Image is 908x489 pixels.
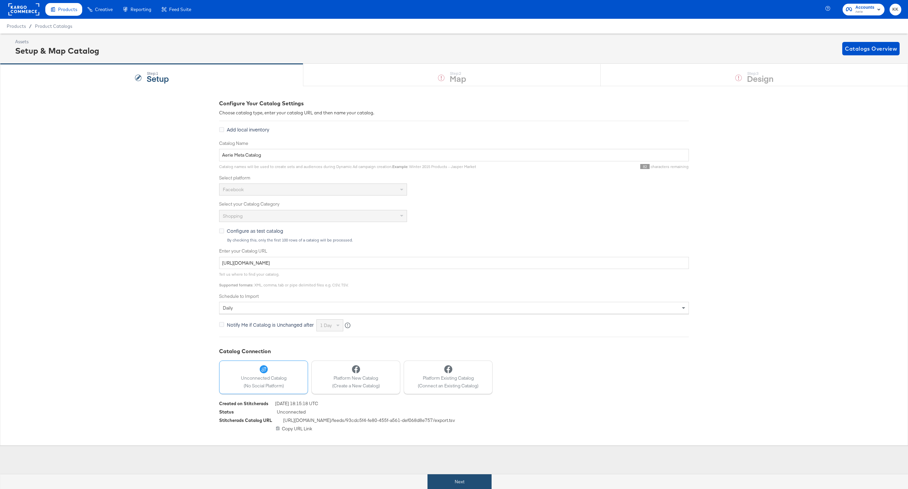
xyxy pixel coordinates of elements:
[855,4,874,11] span: Accounts
[227,227,283,234] span: Configure as test catalog
[219,164,476,169] span: Catalog names will be used to create sets and audiences during Dynamic Ad campaign creation. : Wi...
[219,110,689,116] div: Choose catalog type, enter your catalog URL and then name your catalog.
[26,23,35,29] span: /
[219,400,268,407] div: Created on Stitcherads
[95,7,113,12] span: Creative
[219,293,689,300] label: Schedule to Import
[219,282,253,287] strong: Supported formats
[219,417,272,424] div: Stitcherads Catalog URL
[842,42,900,55] button: Catalogs Overview
[219,140,689,147] label: Catalog Name
[320,322,332,328] span: 1 day
[58,7,77,12] span: Products
[131,7,151,12] span: Reporting
[15,45,99,56] div: Setup & Map Catalog
[845,44,897,53] span: Catalogs Overview
[219,257,689,269] input: Enter Catalog URL, e.g. http://www.example.com/products.xml
[283,417,455,426] span: [URL][DOMAIN_NAME] /feeds/ 93cdc5f4-fe80-455f-a561-def068d8e757 /export.tsv
[640,164,650,169] span: 82
[227,238,689,242] div: By checking this, only the first 100 rows of a catalog will be processed.
[147,73,169,84] strong: Setup
[392,164,407,169] strong: Example
[219,201,689,207] label: Select your Catalog Category
[892,6,899,13] span: KK
[404,361,493,394] button: Platform Existing Catalog(Connect an Existing Catalog)
[277,409,306,417] span: Unconnected
[241,375,287,381] span: Unconnected Catalog
[147,71,169,76] div: Step: 1
[219,361,308,394] button: Unconnected Catalog(No Social Platform)
[311,361,400,394] button: Platform New Catalog(Create a New Catalog)
[219,175,689,181] label: Select platform
[169,7,191,12] span: Feed Suite
[219,272,348,287] span: Tell us where to find your catalog. : XML, comma, tab or pipe delimited files e.g. CSV, TSV.
[223,186,244,193] span: Facebook
[227,321,314,328] span: Notify Me if Catalog is Unchanged after
[219,426,689,432] div: Copy URL Link
[15,39,99,45] div: Assets
[227,126,269,133] span: Add local inventory
[219,248,689,254] label: Enter your Catalog URL
[219,409,234,415] div: Status
[418,375,478,381] span: Platform Existing Catalog
[476,164,689,169] div: characters remaining
[219,149,689,161] input: Name your catalog e.g. My Dynamic Product Catalog
[890,4,901,15] button: KK
[418,383,478,389] span: (Connect an Existing Catalog)
[855,9,874,15] span: Aerie
[843,4,885,15] button: AccountsAerie
[35,23,72,29] a: Product Catalogs
[7,23,26,29] span: Products
[219,347,689,355] div: Catalog Connection
[241,383,287,389] span: (No Social Platform)
[219,100,689,107] div: Configure Your Catalog Settings
[332,375,380,381] span: Platform New Catalog
[332,383,380,389] span: (Create a New Catalog)
[275,400,318,409] span: [DATE] 18:15:18 UTC
[223,213,243,219] span: Shopping
[223,305,233,311] span: daily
